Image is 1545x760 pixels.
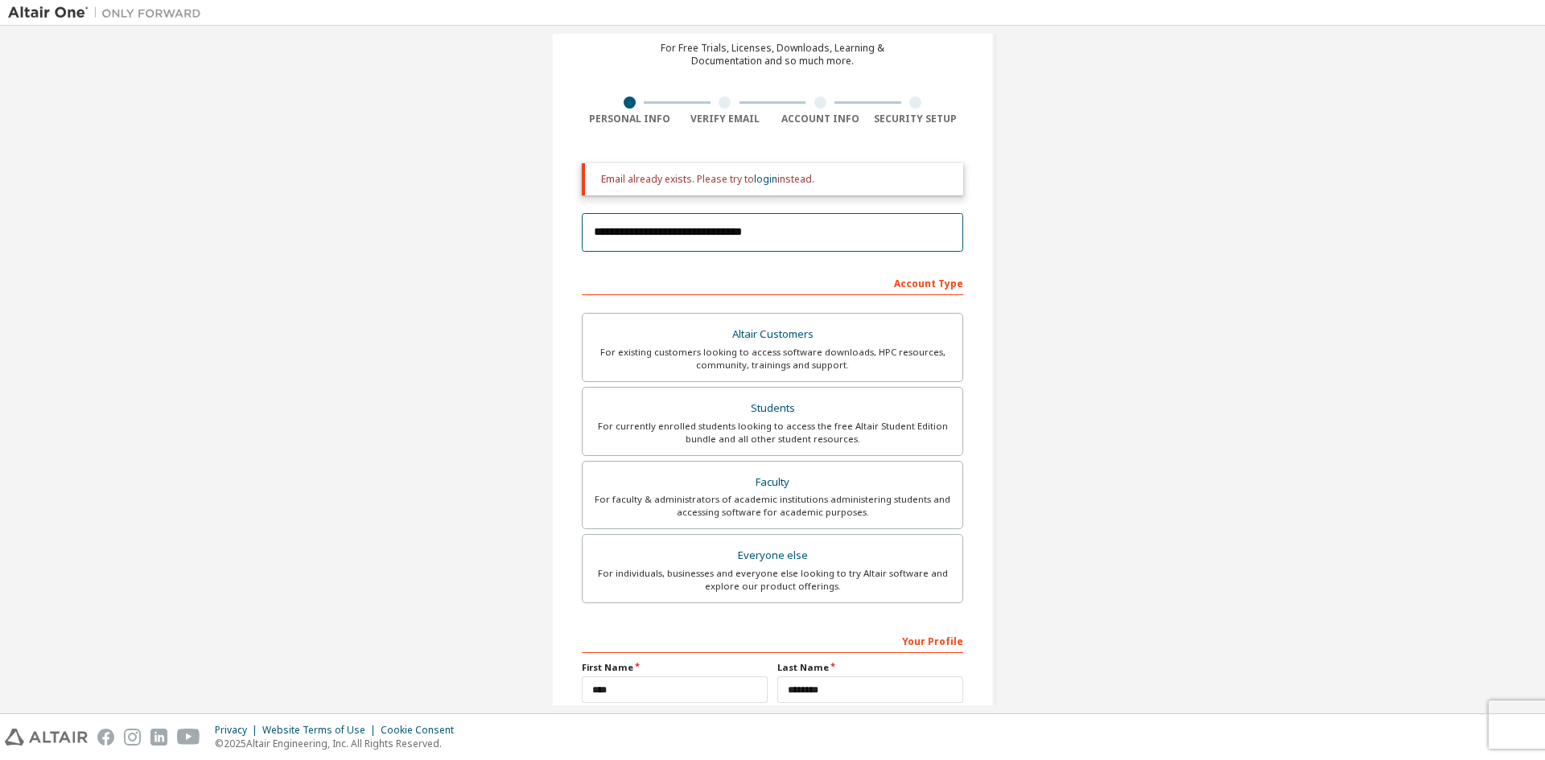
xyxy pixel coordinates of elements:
[5,729,88,746] img: altair_logo.svg
[150,729,167,746] img: linkedin.svg
[754,172,777,186] a: login
[772,113,868,125] div: Account Info
[868,113,964,125] div: Security Setup
[592,471,953,494] div: Faculty
[582,269,963,295] div: Account Type
[592,567,953,593] div: For individuals, businesses and everyone else looking to try Altair software and explore our prod...
[582,627,963,653] div: Your Profile
[97,729,114,746] img: facebook.svg
[661,42,884,68] div: For Free Trials, Licenses, Downloads, Learning & Documentation and so much more.
[124,729,141,746] img: instagram.svg
[592,397,953,420] div: Students
[592,420,953,446] div: For currently enrolled students looking to access the free Altair Student Edition bundle and all ...
[601,173,950,186] div: Email already exists. Please try to instead.
[8,5,209,21] img: Altair One
[592,493,953,519] div: For faculty & administrators of academic institutions administering students and accessing softwa...
[592,323,953,346] div: Altair Customers
[262,724,381,737] div: Website Terms of Use
[381,724,463,737] div: Cookie Consent
[177,729,200,746] img: youtube.svg
[582,113,678,125] div: Personal Info
[215,737,463,750] p: © 2025 Altair Engineering, Inc. All Rights Reserved.
[592,544,953,567] div: Everyone else
[215,724,262,737] div: Privacy
[777,661,963,674] label: Last Name
[592,346,953,372] div: For existing customers looking to access software downloads, HPC resources, community, trainings ...
[582,661,768,674] label: First Name
[678,113,773,125] div: Verify Email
